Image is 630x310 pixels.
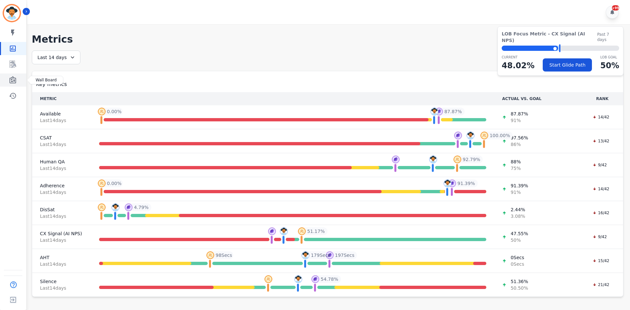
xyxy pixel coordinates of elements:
span: 50 % [511,237,528,243]
img: profile-pic [98,179,106,187]
p: 48.02 % [502,60,535,72]
span: 91.39 % [511,182,528,189]
span: 179 Secs [311,252,330,258]
img: profile-pic [268,227,276,235]
span: 100.00 % [490,132,510,139]
span: 0 Secs [511,254,524,261]
span: Last 14 day s [40,189,83,196]
div: 14/42 [589,114,613,120]
span: 86 % [511,141,528,148]
img: profile-pic [206,251,214,259]
div: 9/42 [589,234,610,240]
span: 51.17 % [307,228,325,235]
p: 50 % [600,60,619,72]
span: 50.50 % [511,285,528,291]
span: Last 14 day s [40,285,83,291]
img: profile-pic [430,108,438,115]
img: profile-pic [98,108,106,115]
div: 9/42 [589,162,610,168]
div: 16/42 [589,210,613,216]
span: 98 Secs [216,252,232,258]
span: Last 14 day s [40,141,83,148]
span: 91 % [511,117,528,124]
span: Available [40,111,83,117]
span: 88 % [511,158,521,165]
img: profile-pic [326,251,334,259]
span: Last 14 day s [40,213,83,219]
img: profile-pic [112,203,119,211]
span: Last 14 day s [40,165,83,172]
div: 13/42 [589,138,613,144]
img: profile-pic [264,275,272,283]
img: profile-pic [392,155,400,163]
img: Bordered avatar [4,5,20,21]
span: Key metrics [36,80,67,88]
span: 0.00 % [107,180,121,187]
span: Last 14 day s [40,237,83,243]
span: 97.56 % [511,134,528,141]
span: 51.36 % [511,278,528,285]
span: 4.79 % [134,204,148,211]
span: 0 Secs [511,261,524,267]
img: profile-pic [480,132,488,139]
span: Silence [40,278,83,285]
span: 92.79 % [463,156,480,163]
img: profile-pic [302,251,309,259]
img: profile-pic [311,275,319,283]
img: profile-pic [435,108,443,115]
h1: Metrics [32,33,623,45]
span: 47.55 % [511,230,528,237]
span: 0.00 % [107,108,121,115]
img: profile-pic [280,227,288,235]
img: profile-pic [448,179,456,187]
img: profile-pic [98,203,106,211]
button: Start Glide Path [543,58,592,72]
span: 197 Secs [335,252,354,258]
span: 3.08 % [511,213,525,219]
span: 87.87 % [444,108,462,115]
span: DisSat [40,206,83,213]
span: Past 7 days [597,32,619,42]
span: 91.39 % [457,180,475,187]
div: Last 14 days [32,51,80,64]
img: profile-pic [444,179,451,187]
span: 75 % [511,165,521,172]
span: Last 14 day s [40,261,83,267]
div: 21/42 [589,281,613,288]
span: Last 14 day s [40,117,83,124]
span: 91 % [511,189,528,196]
span: CX Signal (AI NPS) [40,230,83,237]
p: LOB Goal [600,55,619,60]
img: profile-pic [454,132,462,139]
div: 14/42 [589,186,613,192]
span: Adherence [40,182,83,189]
div: 15/42 [589,258,613,264]
span: CSAT [40,134,83,141]
th: RANK [581,92,623,105]
div: +99 [612,5,619,10]
span: 2.44 % [511,206,525,213]
div: ⬤ [502,46,558,51]
span: LOB Focus Metric - CX Signal (AI NPS) [502,31,597,44]
span: Human QA [40,158,83,165]
p: CURRENT [502,55,535,60]
span: AHT [40,254,83,261]
img: profile-pic [294,275,302,283]
img: profile-pic [453,155,461,163]
img: profile-pic [429,155,437,163]
img: profile-pic [125,203,133,211]
img: profile-pic [298,227,306,235]
span: 54.78 % [321,276,338,282]
th: ACTUAL VS. GOAL [494,92,581,105]
span: 87.87 % [511,111,528,117]
img: profile-pic [467,132,474,139]
th: METRIC [32,92,91,105]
